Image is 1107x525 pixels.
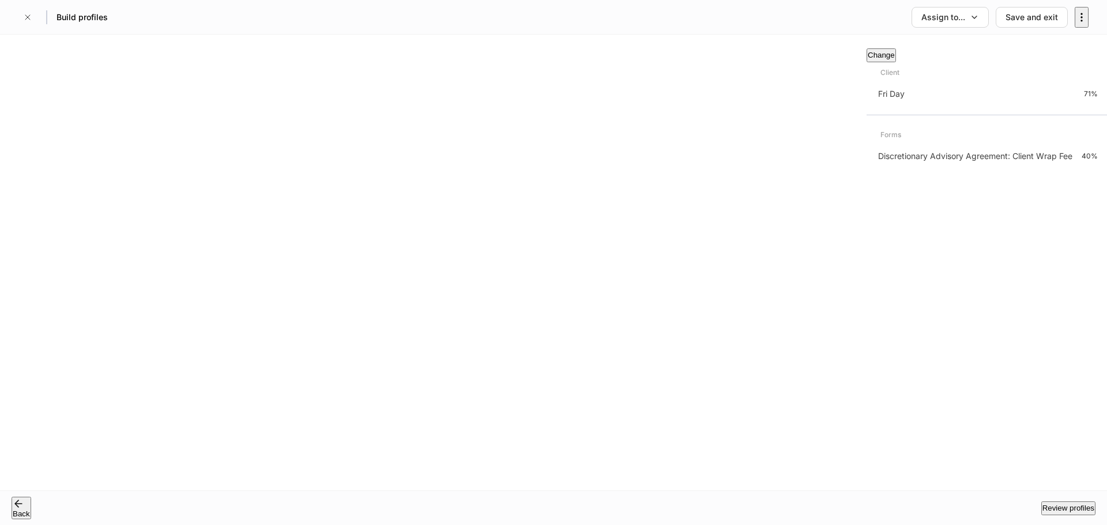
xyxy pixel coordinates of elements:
[867,48,896,62] button: Change
[867,145,1107,168] a: Discretionary Advisory Agreement: Client Wrap Fee40%
[912,7,989,28] button: Assign to...
[1042,503,1094,514] div: Review profiles
[878,88,905,100] p: Fri Day
[868,50,895,61] div: Change
[1041,501,1095,515] button: Review profiles
[57,12,108,23] h5: Build profiles
[12,497,31,519] button: Back
[1082,152,1098,161] p: 40%
[878,150,1072,162] p: Discretionary Advisory Agreement: Client Wrap Fee
[1084,89,1098,99] p: 71%
[1006,12,1058,23] div: Save and exit
[921,12,965,23] div: Assign to...
[996,7,1068,28] button: Save and exit
[867,82,1107,105] a: Fri Day71%
[13,509,30,518] div: Back
[880,124,901,145] div: Forms
[880,62,899,82] div: Client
